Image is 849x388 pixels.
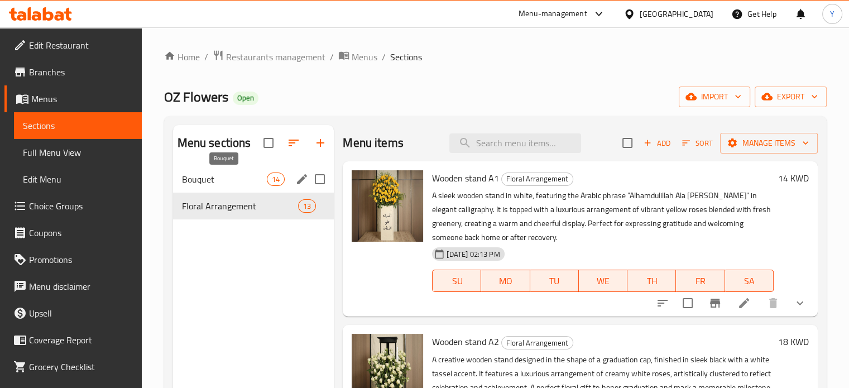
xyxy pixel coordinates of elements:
div: [GEOGRAPHIC_DATA] [640,8,713,20]
div: Open [233,92,258,105]
span: Edit Restaurant [29,39,133,52]
a: Home [164,50,200,64]
span: Select section [616,131,639,155]
span: Sort [682,137,713,150]
button: TH [627,270,676,292]
button: Add section [307,130,334,156]
span: Branches [29,65,133,79]
a: Upsell [4,300,142,327]
span: 13 [299,201,315,212]
span: Coverage Report [29,333,133,347]
span: Wooden stand A2 [432,333,499,350]
nav: Menu sections [173,161,334,224]
a: Coverage Report [4,327,142,353]
span: Floral Arrangement [182,199,299,213]
a: Menu disclaimer [4,273,142,300]
button: TU [530,270,579,292]
button: Manage items [720,133,818,154]
span: Manage items [729,136,809,150]
button: SU [432,270,481,292]
span: WE [583,273,623,289]
a: Edit Menu [14,166,142,193]
span: Upsell [29,306,133,320]
span: Bouquet [182,173,267,186]
span: Full Menu View [23,146,133,159]
a: Choice Groups [4,193,142,219]
h2: Menu sections [178,135,251,151]
a: Branches [4,59,142,85]
button: edit [294,171,310,188]
a: Restaurants management [213,50,325,64]
span: Open [233,93,258,103]
span: TH [632,273,671,289]
span: Sections [23,119,133,132]
span: Menu disclaimer [29,280,133,293]
span: Floral Arrangement [502,173,573,185]
span: export [764,90,818,104]
span: Grocery Checklist [29,360,133,373]
span: Select all sections [257,131,280,155]
a: Edit Restaurant [4,32,142,59]
span: Menus [352,50,377,64]
span: Sort items [675,135,720,152]
h6: 18 KWD [778,334,809,349]
li: / [382,50,386,64]
span: Menus [31,92,133,106]
p: A sleek wooden stand in white, featuring the Arabic phrase "Alhamdulillah Ala [PERSON_NAME]" in e... [432,189,774,245]
li: / [330,50,334,64]
div: Floral Arrangement [501,173,573,186]
img: Wooden stand A1 [352,170,423,242]
a: Menus [4,85,142,112]
span: Select to update [676,291,699,315]
span: [DATE] 02:13 PM [442,249,504,260]
span: TU [535,273,574,289]
button: sort-choices [649,290,676,317]
span: 14 [267,174,284,185]
span: MO [486,273,525,289]
span: Add item [639,135,675,152]
span: SA [730,273,769,289]
span: Floral Arrangement [502,337,573,349]
a: Menus [338,50,377,64]
button: MO [481,270,530,292]
button: Sort [679,135,716,152]
nav: breadcrumb [164,50,827,64]
span: Wooden stand A1 [432,170,499,186]
span: FR [680,273,720,289]
h2: Menu items [343,135,404,151]
li: / [204,50,208,64]
a: Promotions [4,246,142,273]
button: export [755,87,827,107]
button: Branch-specific-item [702,290,728,317]
span: Y [830,8,834,20]
span: Edit Menu [23,173,133,186]
span: Promotions [29,253,133,266]
button: delete [760,290,786,317]
span: OZ Flowers [164,84,228,109]
h6: 14 KWD [778,170,809,186]
button: show more [786,290,813,317]
button: import [679,87,750,107]
div: items [298,199,316,213]
button: SA [725,270,774,292]
a: Sections [14,112,142,139]
button: Add [639,135,675,152]
a: Coupons [4,219,142,246]
span: import [688,90,741,104]
button: WE [579,270,627,292]
span: Choice Groups [29,199,133,213]
div: items [267,173,285,186]
span: Sections [390,50,422,64]
a: Grocery Checklist [4,353,142,380]
div: Menu-management [519,7,587,21]
span: Sort sections [280,130,307,156]
span: Coupons [29,226,133,239]
span: Restaurants management [226,50,325,64]
input: search [449,133,581,153]
a: Edit menu item [737,296,751,310]
span: SU [437,273,477,289]
div: Bouquet14edit [173,166,334,193]
button: FR [676,270,725,292]
span: Add [642,137,672,150]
